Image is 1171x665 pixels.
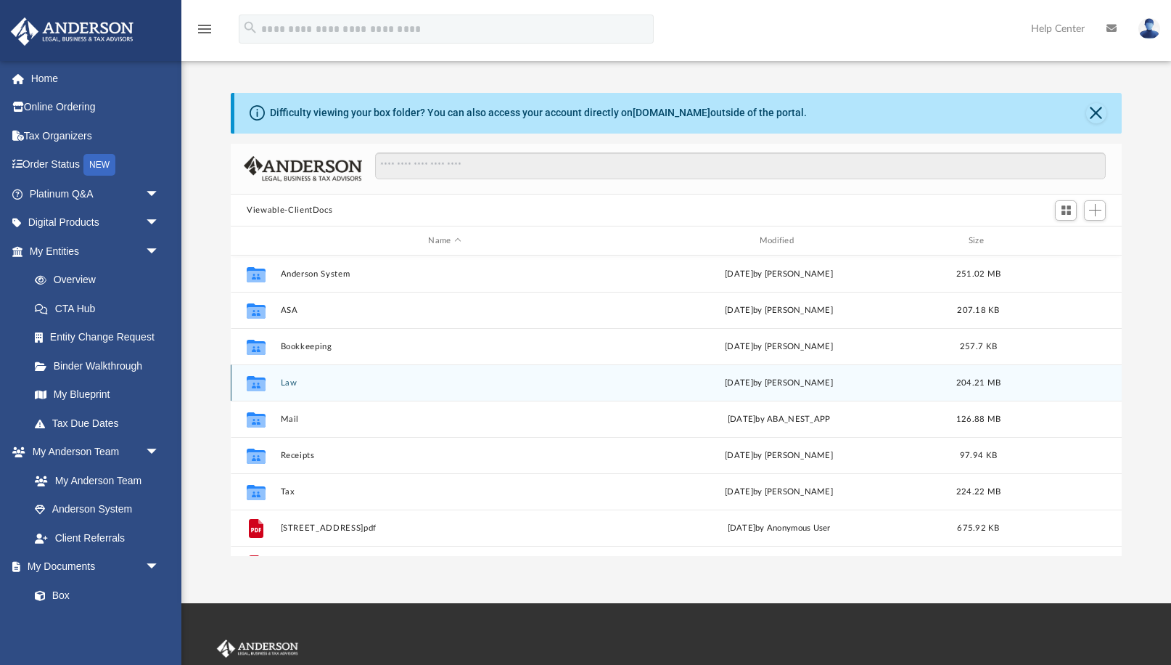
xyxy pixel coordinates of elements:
button: Viewable-ClientDocs [247,204,332,217]
div: [DATE] by Anonymous User [615,522,943,535]
span: arrow_drop_down [145,552,174,582]
div: Name [280,234,609,248]
a: Client Referrals [20,523,174,552]
span: 257.7 KB [960,343,997,351]
span: 675.92 KB [958,524,1000,532]
button: Mail [281,415,609,424]
a: Box [20,581,167,610]
button: [STREET_ADDRESS]pdf [281,523,609,533]
span: 224.22 MB [956,488,1001,496]
a: [DOMAIN_NAME] [633,107,710,118]
div: [DATE] by ABA_NEST_APP [615,413,943,426]
span: arrow_drop_down [145,438,174,468]
button: Receipts [281,451,609,460]
a: My Blueprint [20,380,174,409]
a: My Anderson Team [20,466,167,495]
div: grid [231,256,1122,556]
button: Add [1084,200,1106,221]
a: Entity Change Request [20,323,181,352]
button: Bookkeeping [281,342,609,351]
a: Order StatusNEW [10,150,181,180]
a: Overview [20,266,181,295]
div: [DATE] by [PERSON_NAME] [615,268,943,281]
img: Anderson Advisors Platinum Portal [7,17,138,46]
span: 251.02 MB [956,270,1001,278]
i: menu [196,20,213,38]
a: Home [10,64,181,93]
span: 204.21 MB [956,379,1001,387]
a: Anderson System [20,495,174,524]
a: Binder Walkthrough [20,351,181,380]
a: My Documentsarrow_drop_down [10,552,174,582]
img: Anderson Advisors Platinum Portal [214,640,301,658]
input: Search files and folders [375,152,1106,180]
div: [DATE] by [PERSON_NAME] [615,340,943,354]
a: Tax Organizers [10,121,181,150]
div: id [237,234,274,248]
a: Meeting Minutes [20,610,174,639]
div: NEW [83,154,115,176]
button: ASA [281,306,609,315]
img: User Pic [1138,18,1160,39]
span: 207.18 KB [958,306,1000,314]
button: Law [281,378,609,388]
div: Difficulty viewing your box folder? You can also access your account directly on outside of the p... [270,105,807,121]
div: [DATE] by [PERSON_NAME] [615,377,943,390]
div: [DATE] by [PERSON_NAME] [615,449,943,462]
button: Close [1086,103,1106,123]
span: 126.88 MB [956,415,1001,423]
a: Digital Productsarrow_drop_down [10,208,181,237]
button: Switch to Grid View [1055,200,1077,221]
button: Anderson System [281,269,609,279]
div: Modified [615,234,943,248]
div: id [1014,234,1115,248]
button: Tax [281,487,609,497]
a: menu [196,28,213,38]
a: My Entitiesarrow_drop_down [10,237,181,266]
a: Online Ordering [10,93,181,122]
div: [DATE] by [PERSON_NAME] [615,304,943,317]
a: My Anderson Teamarrow_drop_down [10,438,174,467]
span: arrow_drop_down [145,208,174,238]
div: [DATE] by [PERSON_NAME] [615,486,943,499]
a: Platinum Q&Aarrow_drop_down [10,179,181,208]
span: 97.94 KB [960,452,997,460]
div: Size [950,234,1008,248]
span: arrow_drop_down [145,179,174,209]
a: Tax Due Dates [20,409,181,438]
span: arrow_drop_down [145,237,174,266]
a: CTA Hub [20,294,181,323]
i: search [242,20,258,36]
